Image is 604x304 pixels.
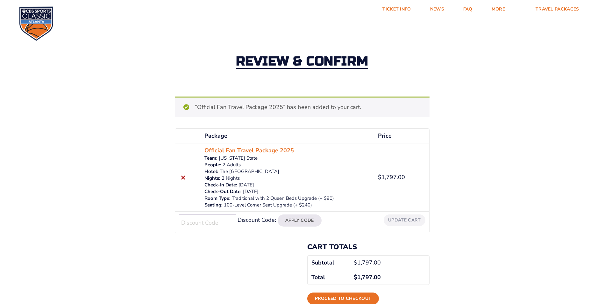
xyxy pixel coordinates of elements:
p: [DATE] [204,182,370,188]
th: Total [308,270,350,285]
label: Discount Code: [238,216,276,224]
h2: Cart totals [307,243,430,251]
th: Price [374,129,429,143]
span: $ [354,273,357,281]
div: “Official Fan Travel Package 2025” has been added to your cart. [175,97,430,117]
a: Remove this item [179,173,188,182]
a: Official Fan Travel Package 2025 [204,146,294,155]
span: $ [378,173,381,181]
dt: Hotel: [204,168,218,175]
span: $ [354,259,357,266]
dt: People: [204,162,221,168]
p: 2 Adults [204,162,370,168]
bdi: 1,797.00 [378,173,405,181]
p: [DATE] [204,188,370,195]
bdi: 1,797.00 [354,259,381,266]
img: CBS Sports Classic [19,6,53,41]
h2: Review & Confirm [236,55,368,69]
dt: Team: [204,155,217,162]
button: Apply Code [278,214,322,227]
input: Discount Code [179,214,236,230]
p: 2 Nights [204,175,370,182]
dt: Room Type: [204,195,231,202]
dt: Nights: [204,175,220,182]
button: Update cart [384,214,425,226]
p: Traditional with 2 Queen Beds Upgrade (+ $90) [204,195,370,202]
p: [US_STATE] State [204,155,370,162]
p: 100-Level Corner Seat Upgrade (+ $240) [204,202,370,208]
p: The [GEOGRAPHIC_DATA] [204,168,370,175]
dt: Check-Out Date: [204,188,242,195]
dt: Seating: [204,202,223,208]
th: Subtotal [308,256,350,270]
dt: Check-In Date: [204,182,237,188]
bdi: 1,797.00 [354,273,381,281]
th: Package [201,129,374,143]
